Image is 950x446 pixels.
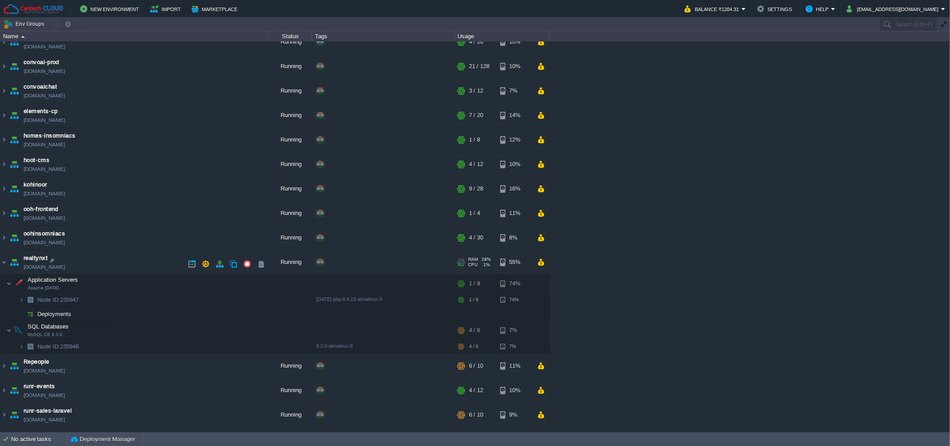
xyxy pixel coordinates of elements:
span: 9.3.0-almalinux-9 [316,343,353,349]
div: 12% [500,128,529,152]
button: Env Groups [3,18,47,30]
img: AMDAwAAAACH5BAEAAAAALAAAAAABAAEAAAICRAEAOw== [0,250,8,274]
a: oohinsomniacs [24,229,65,238]
a: [DOMAIN_NAME] [24,214,65,223]
div: Running [268,79,312,103]
img: AMDAwAAAACH5BAEAAAAALAAAAAABAAEAAAICRAEAOw== [12,321,24,339]
a: [DOMAIN_NAME] [24,116,65,125]
a: [DOMAIN_NAME] [24,165,65,174]
a: convoaichat [24,82,57,91]
span: CPU [468,262,477,268]
a: Deployments [37,310,73,318]
div: Running [268,378,312,402]
div: 7% [500,340,529,353]
div: 1 / 8 [469,275,480,292]
a: kohinoor [24,180,47,189]
a: Repeople [24,357,49,366]
div: 6 / 10 [469,354,483,378]
a: hoot-cms [24,156,49,165]
span: 235946 [37,343,80,350]
span: 235947 [37,296,80,304]
button: Settings [757,4,795,14]
img: AMDAwAAAACH5BAEAAAAALAAAAAABAAEAAAICRAEAOw== [6,275,12,292]
div: 7% [500,79,529,103]
div: 21 / 128 [469,54,489,78]
img: AMDAwAAAACH5BAEAAAAALAAAAAABAAEAAAICRAEAOw== [8,250,20,274]
img: AMDAwAAAACH5BAEAAAAALAAAAAABAAEAAAICRAEAOw== [8,378,20,402]
div: 55% [500,250,529,274]
img: AMDAwAAAACH5BAEAAAAALAAAAAABAAEAAAICRAEAOw== [0,177,8,201]
div: 1 / 8 [469,293,478,307]
div: Running [268,201,312,225]
img: AMDAwAAAACH5BAEAAAAALAAAAAABAAEAAAICRAEAOw== [8,103,20,127]
div: 3 / 12 [469,79,483,103]
img: AMDAwAAAACH5BAEAAAAALAAAAAABAAEAAAICRAEAOw== [8,79,20,103]
div: 4 / 6 [469,340,478,353]
a: [DOMAIN_NAME] [24,366,65,375]
div: Running [268,54,312,78]
div: 10% [500,30,529,54]
img: AMDAwAAAACH5BAEAAAAALAAAAAABAAEAAAICRAEAOw== [0,226,8,250]
img: AMDAwAAAACH5BAEAAAAALAAAAAABAAEAAAICRAEAOw== [24,340,37,353]
div: 14% [500,103,529,127]
a: [DOMAIN_NAME] [24,42,65,51]
img: AMDAwAAAACH5BAEAAAAALAAAAAABAAEAAAICRAEAOw== [8,354,20,378]
div: Running [268,103,312,127]
a: runr-events [24,382,55,391]
img: AMDAwAAAACH5BAEAAAAALAAAAAABAAEAAAICRAEAOw== [19,293,24,307]
a: SQL DatabasesMySQL CE 9.3.0 [27,323,70,330]
img: AMDAwAAAACH5BAEAAAAALAAAAAABAAEAAAICRAEAOw== [8,226,20,250]
img: AMDAwAAAACH5BAEAAAAALAAAAAABAAEAAAICRAEAOw== [0,201,8,225]
button: Import [150,4,183,14]
a: realtynxt [24,254,48,263]
span: MySQL CE 9.3.0 [28,332,62,337]
img: AMDAwAAAACH5BAEAAAAALAAAAAABAAEAAAICRAEAOw== [0,128,8,152]
div: 1 / 4 [469,201,480,225]
img: AMDAwAAAACH5BAEAAAAALAAAAAABAAEAAAICRAEAOw== [8,54,20,78]
div: Running [268,403,312,427]
a: [DOMAIN_NAME] [24,263,65,272]
span: 1% [481,262,490,268]
div: Name [1,31,267,41]
a: runrguard [24,431,49,440]
div: 10% [500,152,529,176]
a: elements-cp [24,107,58,116]
img: AMDAwAAAACH5BAEAAAAALAAAAAABAAEAAAICRAEAOw== [8,201,20,225]
button: New Environment [80,4,142,14]
a: [DOMAIN_NAME] [24,91,65,100]
a: [DOMAIN_NAME] [24,238,65,247]
img: AMDAwAAAACH5BAEAAAAALAAAAAABAAEAAAICRAEAOw== [0,152,8,176]
a: Node ID:235947 [37,296,80,304]
div: 6 / 10 [469,403,483,427]
a: Application ServersApache [DATE] [27,276,79,283]
img: AMDAwAAAACH5BAEAAAAALAAAAAABAAEAAAICRAEAOw== [0,378,8,402]
div: 9 / 28 [469,177,483,201]
button: Deployment Manager [71,435,135,444]
div: 11% [500,201,529,225]
img: AMDAwAAAACH5BAEAAAAALAAAAAABAAEAAAICRAEAOw== [24,293,37,307]
span: ooh-frontend [24,205,58,214]
a: runr-sales-laravel [24,406,72,415]
img: Cantech Cloud [3,4,64,15]
div: 74% [500,293,529,307]
div: Running [268,354,312,378]
div: Running [268,250,312,274]
button: Help [806,4,831,14]
div: 4 / 20 [469,30,483,54]
a: [DOMAIN_NAME] [24,67,65,76]
img: AMDAwAAAACH5BAEAAAAALAAAAAABAAEAAAICRAEAOw== [0,79,8,103]
img: AMDAwAAAACH5BAEAAAAALAAAAAABAAEAAAICRAEAOw== [8,177,20,201]
img: AMDAwAAAACH5BAEAAAAALAAAAAABAAEAAAICRAEAOw== [24,307,37,321]
img: AMDAwAAAACH5BAEAAAAALAAAAAABAAEAAAICRAEAOw== [8,152,20,176]
span: Node ID: [37,296,60,303]
img: AMDAwAAAACH5BAEAAAAALAAAAAABAAEAAAICRAEAOw== [0,354,8,378]
div: Status [268,31,312,41]
span: [DATE]-php-8.4.10-almalinux-9 [316,296,382,302]
span: Node ID: [37,343,60,350]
